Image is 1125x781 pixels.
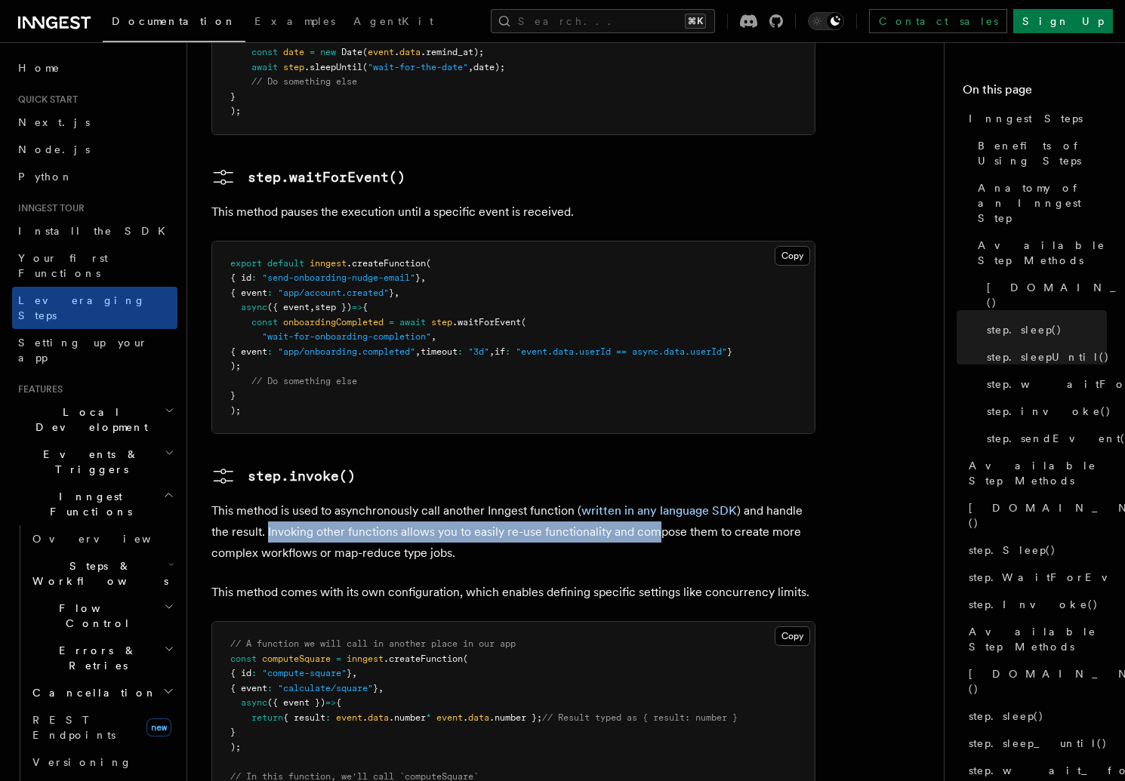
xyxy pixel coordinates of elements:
[18,116,90,128] span: Next.js
[495,346,505,357] span: if
[473,62,505,72] span: date);
[230,653,257,664] span: const
[230,638,516,649] span: // A function we will call in another place in our app
[489,346,495,357] span: ,
[969,624,1107,654] span: Available Step Methods
[251,47,278,57] span: const
[26,552,177,595] button: Steps & Workflows
[283,62,304,72] span: step
[103,5,245,42] a: Documentation
[32,533,188,545] span: Overview
[262,668,347,678] span: "compute-square"
[963,564,1107,591] a: step.WaitForEvent()
[211,201,815,223] p: This method pauses the execution until a specific event is received.
[362,47,368,57] span: (
[972,174,1107,232] a: Anatomy of an Inngest Step
[12,163,177,190] a: Python
[230,668,251,678] span: { id
[251,76,357,87] span: // Do something else
[969,597,1099,612] span: step.Invoke()
[981,343,1107,371] a: step.sleepUntil()
[394,287,399,298] span: ,
[963,105,1107,132] a: Inngest Steps
[12,136,177,163] a: Node.js
[12,94,78,106] span: Quick start
[344,5,442,41] a: AgentKit
[969,543,1056,558] span: step.Sleep()
[12,398,177,441] button: Local Development
[981,398,1107,425] a: step.invoke()
[362,712,368,723] span: .
[972,132,1107,174] a: Benefits of Using Steps
[12,287,177,329] a: Leveraging Steps
[267,287,273,298] span: :
[963,494,1107,537] a: [DOMAIN_NAME]()
[463,653,468,664] span: (
[32,714,116,741] span: REST Endpoints
[969,736,1108,751] span: step.sleep_until()
[468,62,473,72] span: ,
[336,653,341,664] span: =
[468,712,489,723] span: data
[12,109,177,136] a: Next.js
[362,302,368,312] span: {
[368,47,394,57] span: event
[310,302,315,312] span: ,
[399,47,421,57] span: data
[963,537,1107,564] a: step.Sleep()
[12,217,177,244] a: Install the SDK
[325,712,331,723] span: :
[18,143,90,155] span: Node.js
[987,349,1110,364] span: step.sleepUntil()
[981,425,1107,452] a: step.sendEvent()
[26,679,177,706] button: Cancellation
[963,660,1107,703] a: [DOMAIN_NAME]()
[26,525,177,552] a: Overview
[211,165,405,189] a: step.waitForEvent()
[969,709,1044,724] span: step.sleep()
[336,712,362,723] span: event
[310,47,315,57] span: =
[963,730,1107,757] a: step.sleep_until()
[230,106,241,116] span: );
[325,697,336,708] span: =>
[26,685,157,700] span: Cancellation
[12,447,165,477] span: Events & Triggers
[972,232,1107,274] a: Available Step Methods
[12,489,163,519] span: Inngest Functions
[491,9,715,33] button: Search...⌘K
[251,712,283,723] span: return
[12,441,177,483] button: Events & Triggers
[267,683,273,693] span: :
[262,653,331,664] span: computeSquare
[241,697,267,708] span: async
[978,238,1107,268] span: Available Step Methods
[431,317,452,327] span: step
[18,294,146,321] span: Leveraging Steps
[336,697,341,708] span: {
[230,91,236,102] span: }
[394,47,399,57] span: .
[251,668,257,678] span: :
[421,47,484,57] span: .remind_at);
[241,302,267,312] span: async
[254,15,335,27] span: Examples
[267,258,304,269] span: default
[267,302,310,312] span: ({ event
[26,706,177,749] a: REST Endpointsnew
[775,246,810,266] button: Copy
[26,595,177,637] button: Flow Control
[18,337,148,364] span: Setting up your app
[12,404,165,435] span: Local Development
[368,712,389,723] span: data
[283,317,384,327] span: onboardingCompleted
[32,756,132,768] span: Versioning
[230,742,241,752] span: );
[18,225,174,237] span: Install the SDK
[18,171,73,183] span: Python
[12,383,63,395] span: Features
[251,317,278,327] span: const
[12,244,177,287] a: Your first Functions
[12,483,177,525] button: Inngest Functions
[18,252,108,279] span: Your first Functions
